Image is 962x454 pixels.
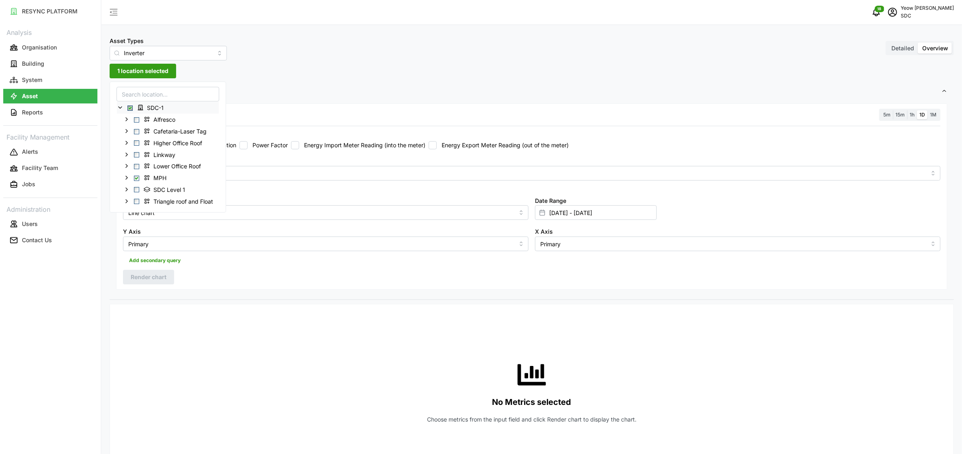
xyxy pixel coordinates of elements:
[22,108,43,116] p: Reports
[134,129,139,134] span: Select Cafetaria-Laser Tag
[919,112,925,118] span: 1D
[22,7,78,15] p: RESYNC PLATFORM
[134,199,139,204] span: Select Triangle roof and Float
[123,270,174,284] button: Render chart
[3,56,97,72] a: Building
[22,92,38,100] p: Asset
[492,396,572,409] p: No Metrics selected
[3,176,97,193] a: Jobs
[153,139,202,147] span: Higher Office Roof
[437,141,569,149] label: Energy Export Meter Reading (out of the meter)
[3,216,97,232] a: Users
[3,104,97,120] a: Reports
[140,126,212,136] span: Cafetaria-Laser Tag
[123,237,528,251] input: Select Y axis
[129,255,181,266] span: Add secondary query
[3,160,97,176] a: Facility Team
[22,148,38,156] p: Alerts
[110,82,954,101] button: Settings
[3,39,97,56] a: Organisation
[116,87,219,101] input: Search location...
[147,104,164,112] span: SDC-1
[3,26,97,38] p: Analysis
[427,415,636,424] p: Choose metrics from the input field and click Render chart to display the chart.
[299,141,425,149] label: Energy Import Meter Reading (into the meter)
[535,196,566,205] label: Date Range
[3,4,97,19] button: RESYNC PLATFORM
[22,220,38,228] p: Users
[868,4,884,20] button: notifications
[134,152,139,157] span: Select Linkway
[123,182,940,189] p: *You can only select a maximum of 5 metrics
[3,40,97,55] button: Organisation
[116,82,941,101] span: Settings
[3,88,97,104] a: Asset
[153,116,175,124] span: Alfresco
[153,151,175,159] span: Linkway
[3,145,97,159] button: Alerts
[110,101,954,300] div: Settings
[140,114,181,124] span: Alfresco
[131,270,166,284] span: Render chart
[3,232,97,248] a: Contact Us
[883,112,891,118] span: 5m
[930,112,936,118] span: 1M
[140,149,181,159] span: Linkway
[140,185,191,194] span: SDC Level 1
[22,60,44,68] p: Building
[3,56,97,71] button: Building
[884,4,901,20] button: schedule
[891,45,914,52] span: Detailed
[3,89,97,103] button: Asset
[3,203,97,215] p: Administration
[140,196,219,206] span: Triangle roof and Float
[22,43,57,52] p: Organisation
[3,3,97,19] a: RESYNC PLATFORM
[110,82,226,213] div: 1 location selected
[127,105,133,111] span: Select SDC-1
[901,12,954,20] p: SDC
[3,73,97,87] button: System
[123,205,528,220] input: Select chart type
[22,164,58,172] p: Facility Team
[134,117,139,123] span: Select Alfresco
[123,254,187,267] button: Add secondary query
[878,6,882,12] span: 18
[895,112,905,118] span: 15m
[117,64,168,78] span: 1 location selected
[134,175,139,181] span: Select MPH
[153,186,185,194] span: SDC Level 1
[134,103,169,112] span: SDC-1
[153,127,207,136] span: Cafetaria-Laser Tag
[901,4,954,12] p: Yeow [PERSON_NAME]
[535,205,657,220] input: Select date range
[22,180,35,188] p: Jobs
[110,37,144,45] label: Asset Types
[3,105,97,120] button: Reports
[140,138,208,147] span: Higher Office Roof
[3,233,97,247] button: Contact Us
[910,112,915,118] span: 1h
[22,76,42,84] p: System
[134,140,139,146] span: Select Higher Office Roof
[248,141,288,149] label: Power Factor
[134,164,139,169] span: Select Lower Office Roof
[140,161,207,171] span: Lower Office Roof
[153,162,201,170] span: Lower Office Roof
[3,217,97,231] button: Users
[153,197,213,205] span: Triangle roof and Float
[140,173,172,183] span: MPH
[3,144,97,160] a: Alerts
[3,72,97,88] a: System
[3,131,97,142] p: Facility Management
[110,64,176,78] button: 1 location selected
[22,236,52,244] p: Contact Us
[123,227,141,236] label: Y Axis
[535,237,940,251] input: Select X axis
[3,161,97,176] button: Facility Team
[922,45,948,52] span: Overview
[535,227,553,236] label: X Axis
[134,187,139,192] span: Select SDC Level 1
[153,174,166,182] span: MPH
[137,168,926,177] input: Select metric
